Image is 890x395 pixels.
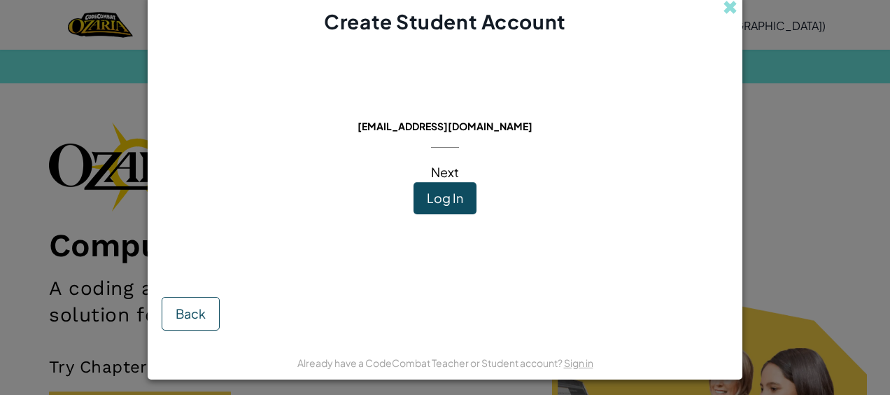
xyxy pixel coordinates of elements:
span: Next [431,164,459,180]
span: [EMAIL_ADDRESS][DOMAIN_NAME] [358,120,532,132]
span: Back [176,305,206,321]
span: Log In [427,190,463,206]
button: Log In [414,182,476,214]
a: Sign in [564,356,593,369]
iframe: Sign in with Google Dialog [602,14,876,142]
span: This email is already in use: [346,100,544,116]
span: Create Student Account [324,9,565,34]
button: Back [162,297,220,331]
span: Already have a CodeCombat Teacher or Student account? [297,356,564,369]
